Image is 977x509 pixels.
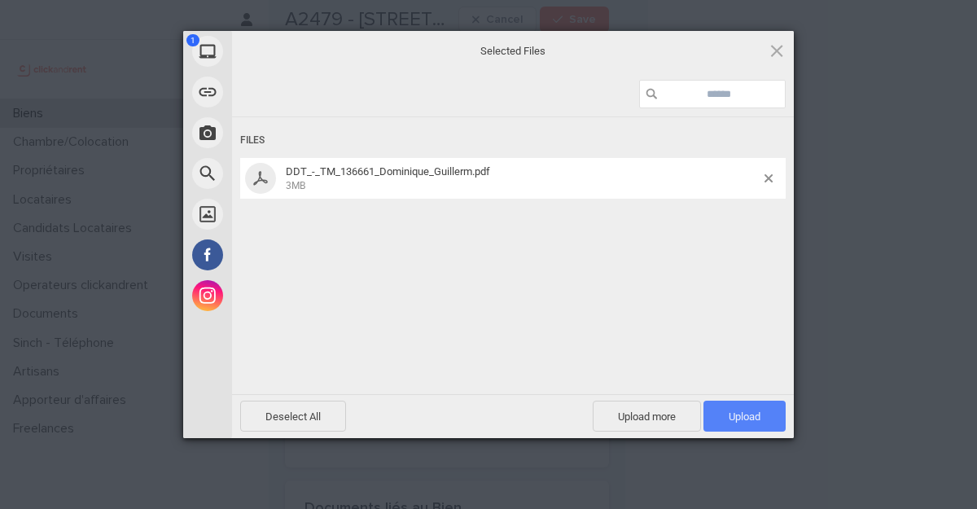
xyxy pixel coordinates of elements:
[183,31,379,72] div: My Device
[183,194,379,235] div: Unsplash
[286,180,305,191] span: 3MB
[281,165,765,192] span: DDT_-_TM_136661_Dominique_Guillerm.pdf
[183,112,379,153] div: Take Photo
[768,42,786,59] span: Click here or hit ESC to close picker
[240,401,346,432] span: Deselect All
[286,165,490,178] span: DDT_-_TM_136661_Dominique_Guillerm.pdf
[183,153,379,194] div: Web Search
[183,275,379,316] div: Instagram
[593,401,701,432] span: Upload more
[183,72,379,112] div: Link (URL)
[186,34,199,46] span: 1
[729,410,760,423] span: Upload
[240,125,786,156] div: Files
[183,235,379,275] div: Facebook
[350,43,676,58] span: Selected Files
[703,401,786,432] span: Upload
